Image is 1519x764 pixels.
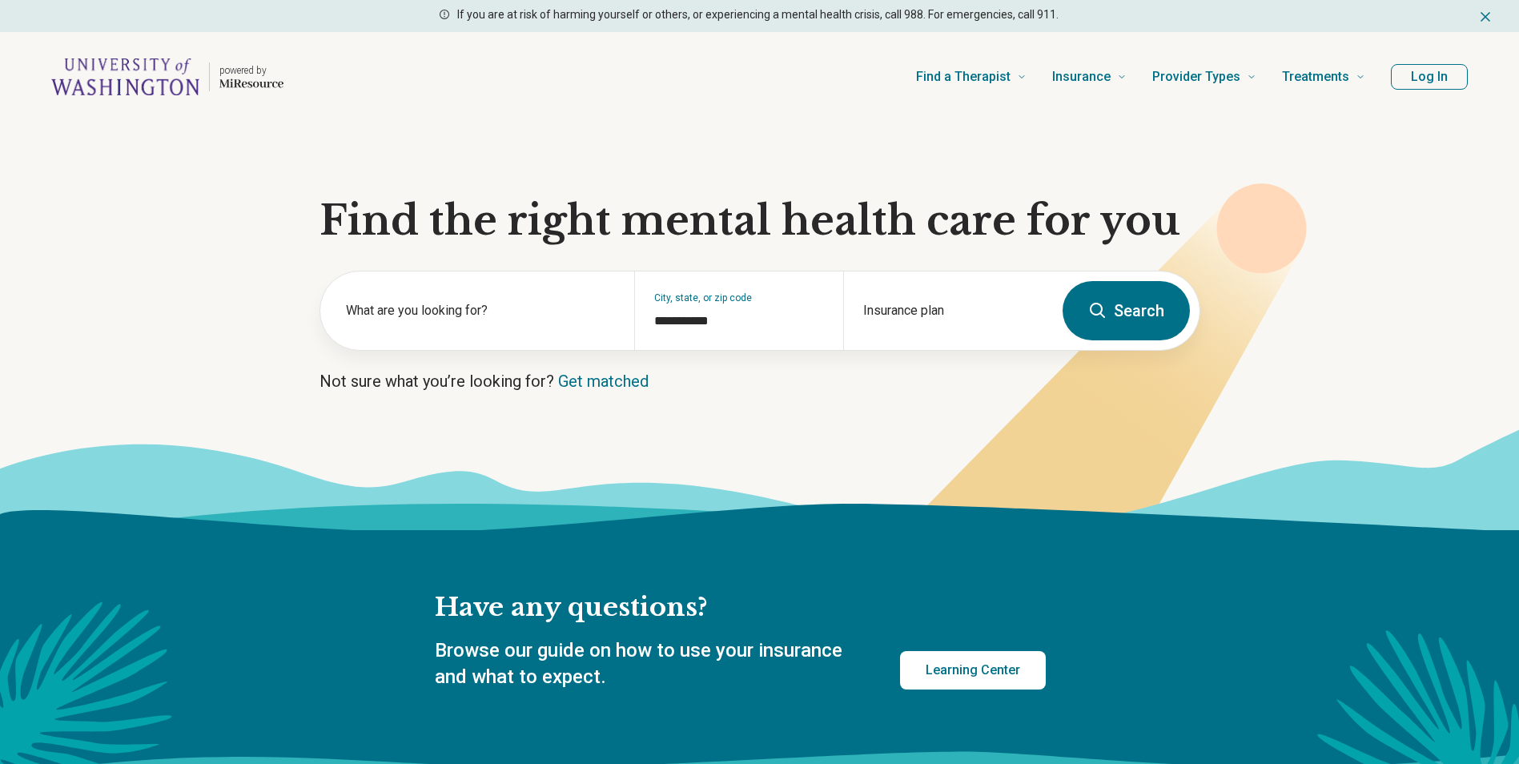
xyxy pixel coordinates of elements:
[916,66,1011,88] span: Find a Therapist
[51,51,283,103] a: Home page
[900,651,1046,690] a: Learning Center
[1052,45,1127,109] a: Insurance
[1477,6,1493,26] button: Dismiss
[319,197,1200,245] h1: Find the right mental health care for you
[346,301,615,320] label: What are you looking for?
[319,370,1200,392] p: Not sure what you’re looking for?
[457,6,1059,23] p: If you are at risk of harming yourself or others, or experiencing a mental health crisis, call 98...
[1152,66,1240,88] span: Provider Types
[1282,66,1349,88] span: Treatments
[435,591,1046,625] h2: Have any questions?
[435,637,862,691] p: Browse our guide on how to use your insurance and what to expect.
[916,45,1027,109] a: Find a Therapist
[558,372,649,391] a: Get matched
[1391,64,1468,90] button: Log In
[219,64,283,77] p: powered by
[1063,281,1190,340] button: Search
[1152,45,1256,109] a: Provider Types
[1052,66,1111,88] span: Insurance
[1282,45,1365,109] a: Treatments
